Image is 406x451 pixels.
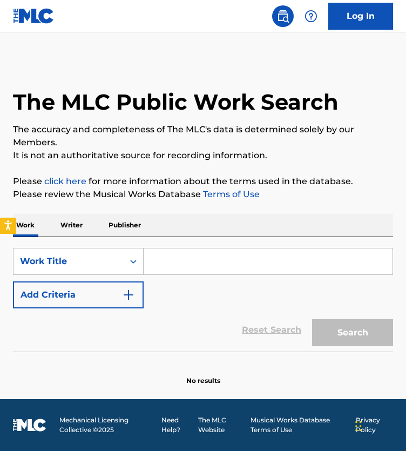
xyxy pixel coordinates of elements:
p: No results [186,363,220,386]
a: Musical Works Database Terms of Use [251,415,350,435]
div: Work Title [20,255,117,268]
iframe: Chat Widget [352,399,406,451]
p: Please for more information about the terms used in the database. [13,175,393,188]
img: 9d2ae6d4665cec9f34b9.svg [122,288,135,301]
img: help [304,10,317,23]
span: Mechanical Licensing Collective © 2025 [59,415,155,435]
img: search [276,10,289,23]
p: Work [13,214,38,237]
p: Please review the Musical Works Database [13,188,393,201]
div: Help [300,5,322,27]
a: Public Search [272,5,294,27]
button: Add Criteria [13,281,144,308]
img: MLC Logo [13,8,55,24]
a: Need Help? [161,415,192,435]
p: It is not an authoritative source for recording information. [13,149,393,162]
p: Publisher [105,214,144,237]
img: logo [13,419,46,432]
a: Log In [328,3,393,30]
p: The accuracy and completeness of The MLC's data is determined solely by our Members. [13,123,393,149]
p: Writer [57,214,86,237]
form: Search Form [13,248,393,352]
div: Drag [355,410,362,442]
a: The MLC Website [198,415,243,435]
a: click here [44,176,86,186]
h1: The MLC Public Work Search [13,89,339,116]
a: Terms of Use [201,189,260,199]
